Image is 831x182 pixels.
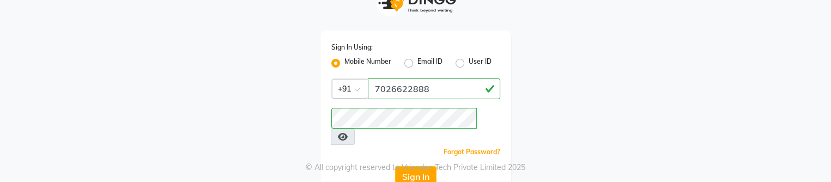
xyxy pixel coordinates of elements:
[417,57,442,70] label: Email ID
[469,57,492,70] label: User ID
[331,108,477,129] input: Username
[368,78,500,99] input: Username
[344,57,391,70] label: Mobile Number
[331,43,373,52] label: Sign In Using:
[444,148,500,156] a: Forgot Password?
